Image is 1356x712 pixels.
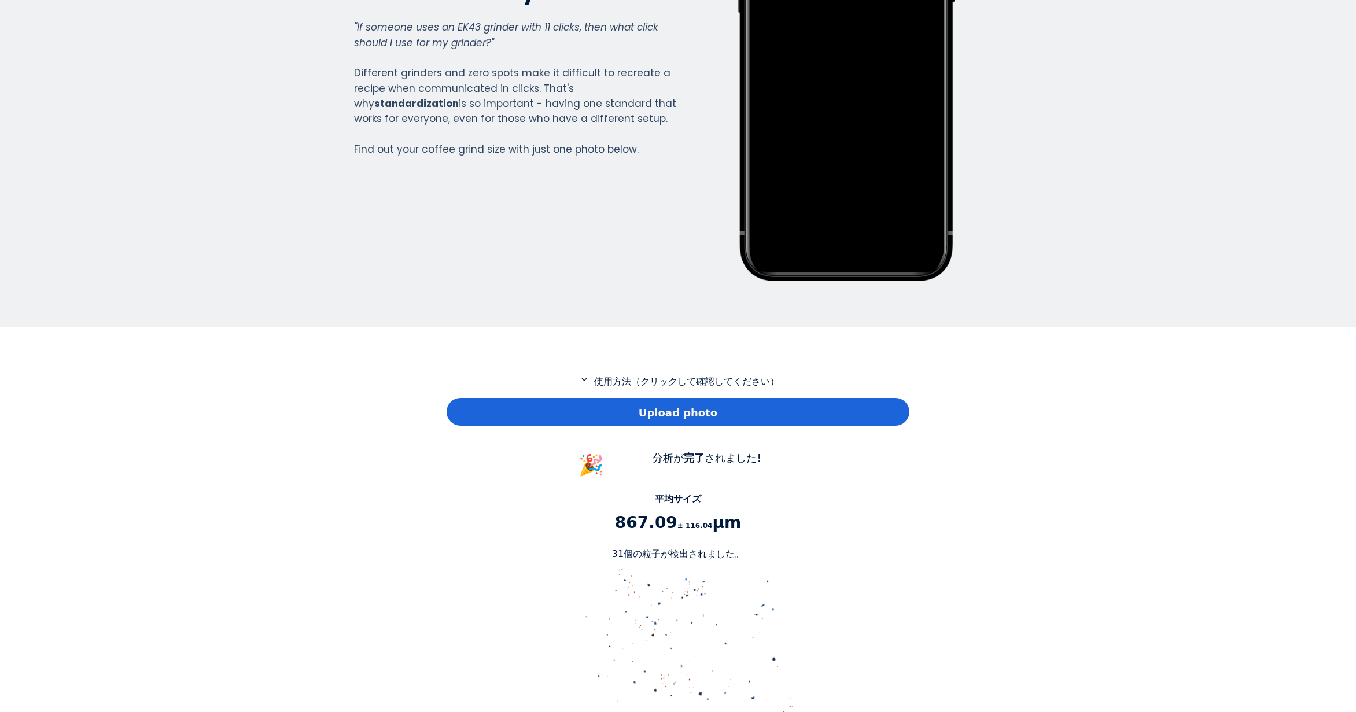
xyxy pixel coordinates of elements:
p: 使用方法（クリックして確認してください） [447,374,909,389]
strong: standardization [374,97,459,110]
span: Upload photo [639,405,717,420]
mat-icon: expand_more [577,374,591,385]
b: 完了 [684,452,705,464]
div: 分析が されました! [620,450,794,481]
em: "If someone uses an EK43 grinder with 11 clicks, then what click should I use for my grinder?" [354,20,658,49]
div: Different grinders and zero spots make it difficult to recreate a recipe when communicated in cli... [354,20,677,157]
span: 🎉 [578,453,604,477]
p: 867.09 μm [447,511,909,535]
p: 31個の粒子が検出されました。 [447,547,909,561]
span: ± 116.04 [677,522,713,530]
p: 平均サイズ [447,492,909,506]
